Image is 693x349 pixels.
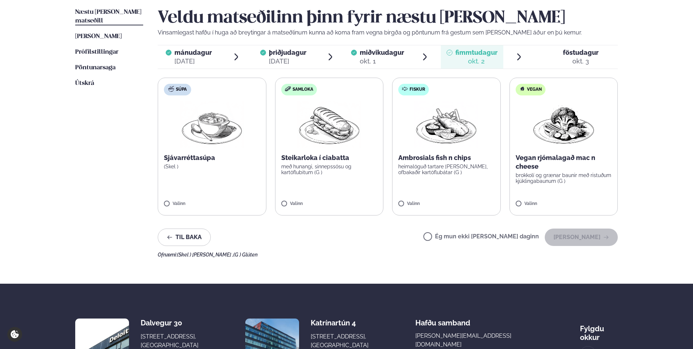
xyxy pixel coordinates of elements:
[174,57,212,66] div: [DATE]
[177,252,233,258] span: (Skel ) [PERSON_NAME] ,
[158,229,211,246] button: Til baka
[455,49,497,56] span: fimmtudagur
[455,57,497,66] div: okt. 2
[415,332,533,349] a: [PERSON_NAME][EMAIL_ADDRESS][DOMAIN_NAME]
[174,49,212,56] span: mánudagur
[402,86,408,92] img: fish.svg
[164,153,260,162] p: Sjávarréttasúpa
[360,49,404,56] span: miðvikudagur
[580,319,618,342] div: Fylgdu okkur
[75,33,122,40] span: [PERSON_NAME]
[516,153,612,171] p: Vegan rjómalagað mac n cheese
[176,87,187,93] span: Súpa
[7,327,22,342] a: Cookie settings
[269,49,306,56] span: þriðjudagur
[75,9,141,24] span: Næstu [PERSON_NAME] matseðill
[141,319,198,327] div: Dalvegur 30
[233,252,258,258] span: (G ) Glúten
[293,87,313,93] span: Samloka
[269,57,306,66] div: [DATE]
[410,87,425,93] span: Fiskur
[563,49,599,56] span: föstudagur
[75,49,118,55] span: Prófílstillingar
[75,32,122,41] a: [PERSON_NAME]
[545,229,618,246] button: [PERSON_NAME]
[158,252,618,258] div: Ofnæmi:
[527,87,542,93] span: Vegan
[75,8,143,25] a: Næstu [PERSON_NAME] matseðill
[168,86,174,92] img: soup.svg
[563,57,599,66] div: okt. 3
[281,164,378,175] p: með hunangi, sinnepssósu og kartöflubitum (G )
[398,164,495,175] p: heimalöguð tartare [PERSON_NAME], ofbakaðir kartöflubátar (G )
[75,65,116,71] span: Pöntunarsaga
[180,101,244,148] img: Soup.png
[519,86,525,92] img: Vegan.svg
[75,63,116,72] a: Pöntunarsaga
[414,101,478,148] img: Fish-Chips.png
[532,101,596,148] img: Vegan.png
[360,57,404,66] div: okt. 1
[297,101,361,148] img: Panini.png
[415,313,470,327] span: Hafðu samband
[398,153,495,162] p: Ambrosials fish n chips
[158,8,618,28] h2: Veldu matseðilinn þinn fyrir næstu [PERSON_NAME]
[75,80,94,86] span: Útskrá
[311,319,368,327] div: Katrínartún 4
[285,86,291,91] img: sandwich-new-16px.svg
[516,172,612,184] p: brokkolí og grænar baunir með ristuðum kjúklingabaunum (G )
[164,164,260,169] p: (Skel )
[158,28,618,37] p: Vinsamlegast hafðu í huga að breytingar á matseðlinum kunna að koma fram vegna birgða og pöntunum...
[281,153,378,162] p: Steikarloka í ciabatta
[75,48,118,57] a: Prófílstillingar
[75,79,94,88] a: Útskrá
